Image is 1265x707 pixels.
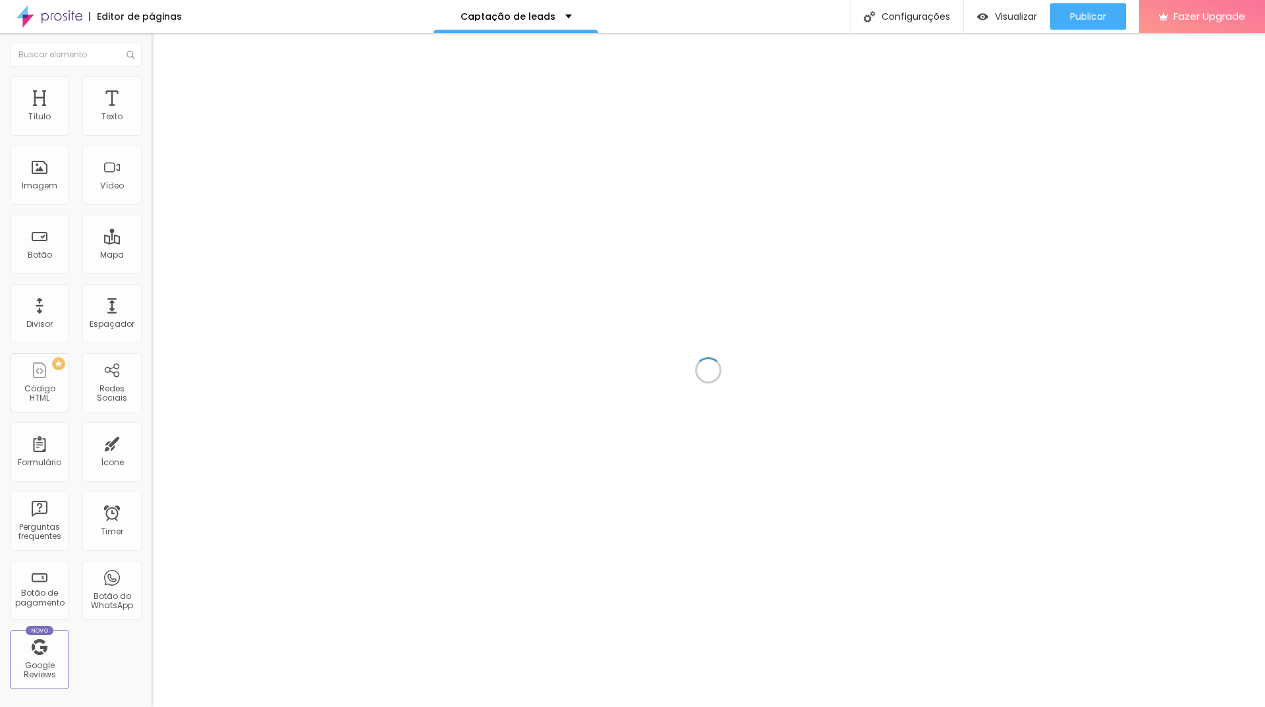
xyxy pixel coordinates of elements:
button: Publicar [1050,3,1126,30]
span: Visualizar [995,11,1037,22]
div: Vídeo [100,181,124,190]
img: Icone [864,11,875,22]
div: Google Reviews [13,661,65,680]
p: Captação de leads [461,12,555,21]
div: Imagem [22,181,57,190]
div: Editor de páginas [89,12,182,21]
div: Texto [101,112,123,121]
div: Divisor [26,320,53,329]
div: Formulário [18,458,61,467]
img: Icone [126,51,134,59]
div: Botão de pagamento [13,588,65,608]
span: Fazer Upgrade [1173,11,1245,22]
div: Espaçador [90,320,134,329]
div: Ícone [101,458,124,467]
div: Perguntas frequentes [13,523,65,542]
div: Redes Sociais [86,384,138,403]
img: view-1.svg [977,11,988,22]
span: Publicar [1070,11,1106,22]
div: Novo [26,626,54,635]
div: Título [28,112,51,121]
div: Botão [28,250,52,260]
button: Visualizar [964,3,1050,30]
div: Botão do WhatsApp [86,592,138,611]
div: Código HTML [13,384,65,403]
div: Mapa [100,250,124,260]
div: Timer [101,527,123,536]
input: Buscar elemento [10,43,142,67]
